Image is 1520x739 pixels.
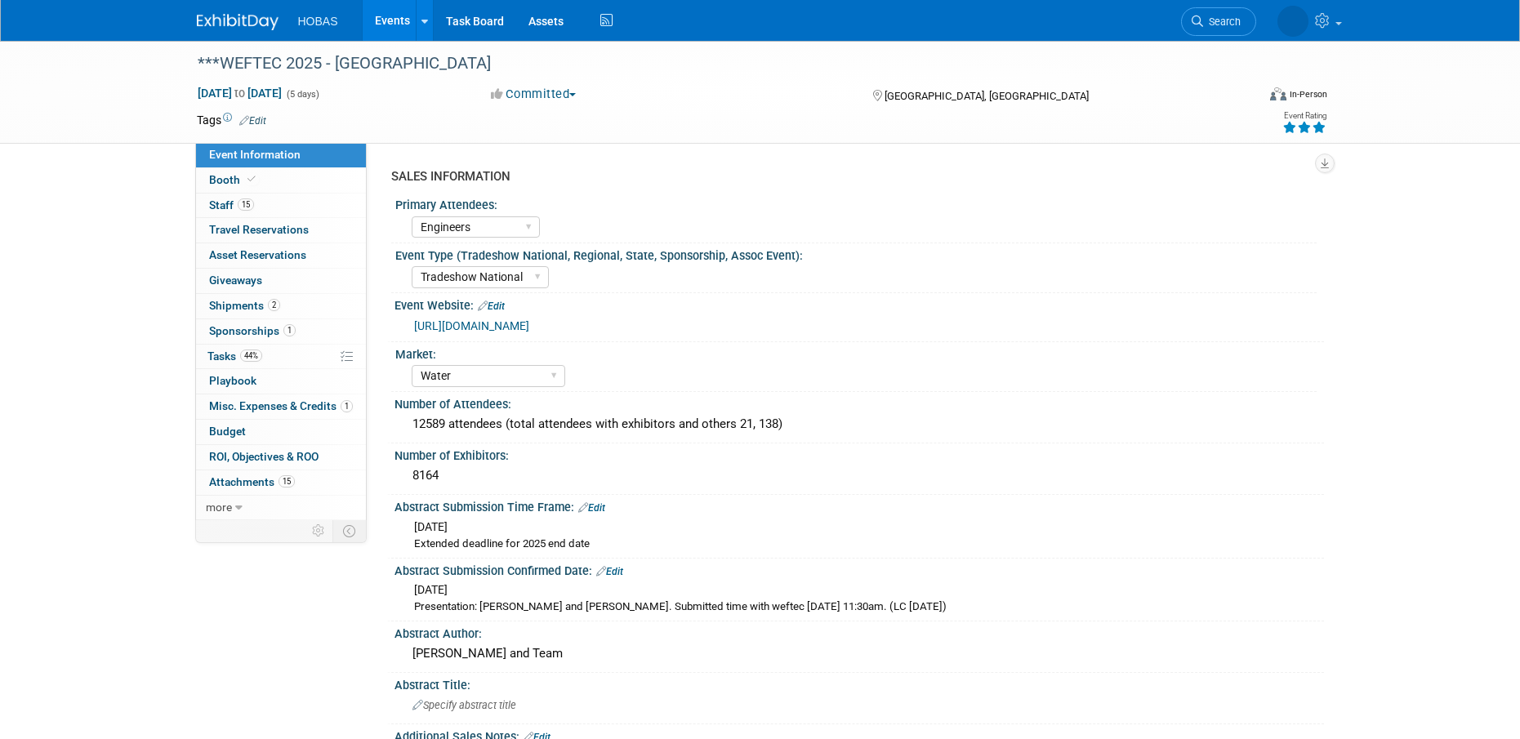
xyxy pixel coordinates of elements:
a: Edit [596,566,623,577]
span: 44% [240,349,262,362]
span: Misc. Expenses & Credits [209,399,353,412]
div: Event Format [1160,85,1328,109]
span: [DATE] [414,520,448,533]
a: Event Information [196,143,366,167]
span: Giveaways [209,274,262,287]
div: Presentation: [PERSON_NAME] and [PERSON_NAME]. Submitted time with weftec [DATE] 11:30am. (LC [DA... [414,599,1312,615]
span: 15 [279,475,295,487]
span: Event Information [209,148,301,161]
div: Event Rating [1282,112,1326,120]
span: Booth [209,173,259,186]
a: Sponsorships1 [196,319,366,344]
div: Abstract Submission Confirmed Date: [394,559,1324,580]
div: 8164 [407,463,1312,488]
div: Number of Exhibitors: [394,443,1324,464]
span: Sponsorships [209,324,296,337]
a: Tasks44% [196,345,366,369]
span: 1 [283,324,296,336]
span: 2 [268,299,280,311]
span: ROI, Objectives & ROO [209,450,319,463]
div: In-Person [1289,88,1327,100]
span: [DATE] [414,583,448,596]
span: Playbook [209,374,256,387]
a: ROI, Objectives & ROO [196,445,366,470]
span: (5 days) [285,89,319,100]
div: 12589 attendees (total attendees with exhibitors and others 21, 138) [407,412,1312,437]
span: [GEOGRAPHIC_DATA], [GEOGRAPHIC_DATA] [885,90,1089,102]
a: [URL][DOMAIN_NAME] [414,319,529,332]
div: Number of Attendees: [394,392,1324,412]
div: Event Type (Tradeshow National, Regional, State, Sponsorship, Assoc Event): [395,243,1317,264]
img: Format-Inperson.png [1270,87,1286,100]
a: Budget [196,420,366,444]
div: ***WEFTEC 2025 - [GEOGRAPHIC_DATA] [192,49,1232,78]
div: Abstract Title: [394,673,1324,693]
span: to [232,87,247,100]
a: Search [1181,7,1256,36]
div: Abstract Author: [394,621,1324,642]
a: Shipments2 [196,294,366,318]
div: [PERSON_NAME] and Team [407,641,1312,666]
a: Edit [239,115,266,127]
a: Misc. Expenses & Credits1 [196,394,366,419]
a: Travel Reservations [196,218,366,243]
div: Extended deadline for 2025 end date [414,536,1312,552]
span: 15 [238,198,254,211]
a: more [196,496,366,520]
span: HOBAS [298,15,338,28]
div: Event Website: [394,293,1324,314]
td: Toggle Event Tabs [332,520,366,541]
span: more [206,501,232,514]
span: Tasks [207,349,262,363]
a: Giveaways [196,269,366,293]
td: Personalize Event Tab Strip [305,520,333,541]
img: ExhibitDay [197,14,279,30]
span: Travel Reservations [209,223,309,236]
a: Booth [196,168,366,193]
span: [DATE] [DATE] [197,86,283,100]
span: Asset Reservations [209,248,306,261]
img: Lia Chowdhury [1277,6,1308,37]
a: Edit [578,502,605,514]
span: Shipments [209,299,280,312]
i: Booth reservation complete [247,175,256,184]
td: Tags [197,112,266,128]
a: Asset Reservations [196,243,366,268]
span: Attachments [209,475,295,488]
div: Market: [395,342,1317,363]
div: Primary Attendees: [395,193,1317,213]
span: 1 [341,400,353,412]
div: SALES INFORMATION [391,168,1312,185]
span: Staff [209,198,254,211]
a: Playbook [196,369,366,394]
a: Attachments15 [196,470,366,495]
a: Edit [478,300,505,312]
span: Budget [209,425,246,438]
a: Staff15 [196,194,366,218]
span: Search [1203,16,1241,28]
span: Specify abstract title [412,699,516,711]
div: Abstract Submission Time Frame: [394,495,1324,516]
button: Committed [485,86,582,103]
